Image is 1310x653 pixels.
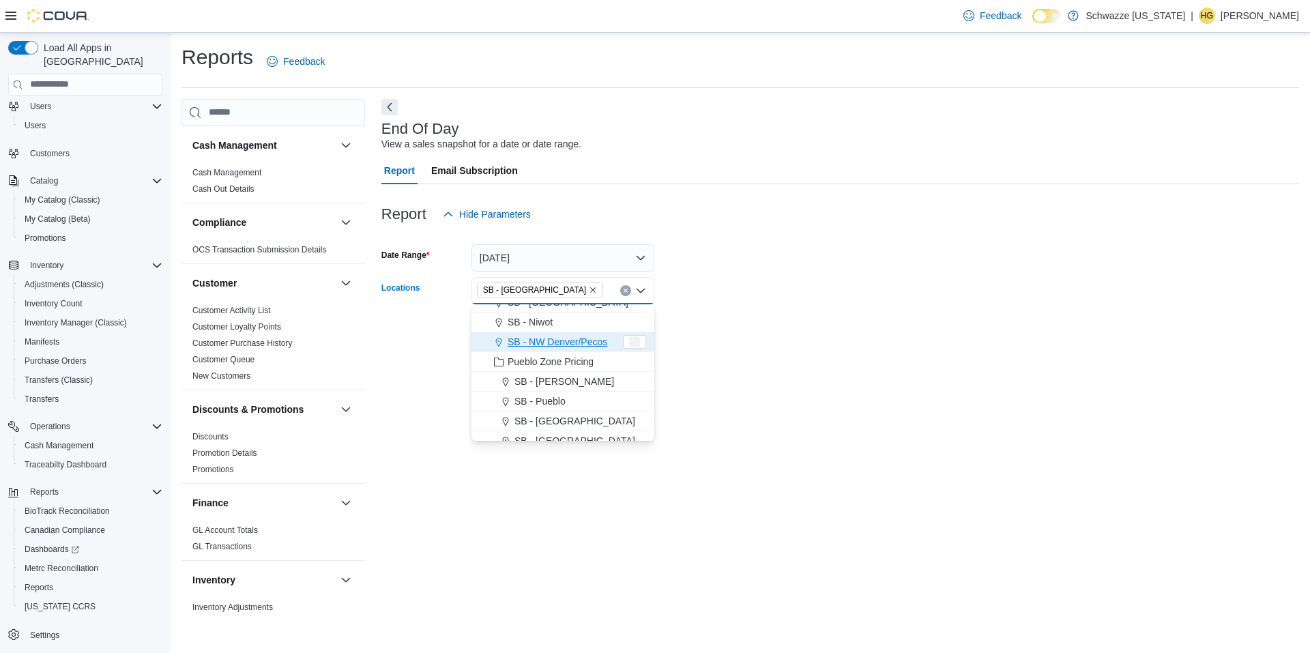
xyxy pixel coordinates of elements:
[25,173,162,189] span: Catalog
[192,322,281,332] a: Customer Loyalty Points
[381,206,426,222] h3: Report
[19,522,162,538] span: Canadian Compliance
[192,448,257,458] a: Promotion Details
[25,582,53,593] span: Reports
[14,371,168,390] button: Transfers (Classic)
[958,2,1027,29] a: Feedback
[25,233,66,244] span: Promotions
[338,137,354,154] button: Cash Management
[25,563,98,574] span: Metrc Reconciliation
[19,211,162,227] span: My Catalog (Beta)
[437,201,536,228] button: Hide Parameters
[14,597,168,616] button: [US_STATE] CCRS
[181,242,365,263] div: Compliance
[192,167,261,178] span: Cash Management
[471,431,654,451] button: SB - [GEOGRAPHIC_DATA]
[25,418,162,435] span: Operations
[381,137,581,151] div: View a sales snapshot for a date or date range.
[19,503,115,519] a: BioTrack Reconciliation
[19,334,162,350] span: Manifests
[3,624,168,644] button: Settings
[192,139,335,152] button: Cash Management
[30,101,51,112] span: Users
[192,602,273,613] span: Inventory Adjustments
[514,394,566,408] span: SB - Pueblo
[384,157,415,184] span: Report
[192,306,271,315] a: Customer Activity List
[14,578,168,597] button: Reports
[27,9,89,23] img: Cova
[14,502,168,521] button: BioTrack Reconciliation
[25,173,63,189] button: Catalog
[514,434,635,448] span: SB - [GEOGRAPHIC_DATA]
[3,417,168,436] button: Operations
[25,459,106,470] span: Traceabilty Dashboard
[181,429,365,483] div: Discounts & Promotions
[3,97,168,116] button: Users
[338,275,354,291] button: Customer
[1086,8,1185,24] p: Schwazze [US_STATE]
[14,229,168,248] button: Promotions
[14,209,168,229] button: My Catalog (Beta)
[192,403,304,416] h3: Discounts & Promotions
[192,371,250,381] span: New Customers
[381,282,420,293] label: Locations
[19,456,162,473] span: Traceabilty Dashboard
[192,432,229,441] a: Discounts
[338,214,354,231] button: Compliance
[980,9,1021,23] span: Feedback
[14,294,168,313] button: Inventory Count
[192,371,250,381] a: New Customers
[192,244,327,255] span: OCS Transaction Submission Details
[471,352,654,372] button: Pueblo Zone Pricing
[25,279,104,290] span: Adjustments (Classic)
[19,437,162,454] span: Cash Management
[192,139,277,152] h3: Cash Management
[181,302,365,390] div: Customer
[1221,8,1299,24] p: [PERSON_NAME]
[30,175,58,186] span: Catalog
[19,598,162,615] span: Washington CCRS
[1199,8,1215,24] div: Hunter Grundman
[25,484,162,500] span: Reports
[3,171,168,190] button: Catalog
[483,283,586,297] span: SB - [GEOGRAPHIC_DATA]
[192,276,335,290] button: Customer
[25,440,93,451] span: Cash Management
[19,579,162,596] span: Reports
[192,465,234,474] a: Promotions
[431,157,518,184] span: Email Subscription
[25,214,91,224] span: My Catalog (Beta)
[14,313,168,332] button: Inventory Manager (Classic)
[192,184,254,194] span: Cash Out Details
[19,276,162,293] span: Adjustments (Classic)
[1032,9,1061,23] input: Dark Mode
[25,355,87,366] span: Purchase Orders
[14,190,168,209] button: My Catalog (Classic)
[514,375,614,388] span: SB - [PERSON_NAME]
[25,120,46,131] span: Users
[25,257,69,274] button: Inventory
[19,295,162,312] span: Inventory Count
[381,250,430,261] label: Date Range
[459,207,531,221] span: Hide Parameters
[14,332,168,351] button: Manifests
[338,401,354,418] button: Discounts & Promotions
[19,353,92,369] a: Purchase Orders
[14,540,168,559] a: Dashboards
[14,275,168,294] button: Adjustments (Classic)
[192,496,335,510] button: Finance
[192,496,229,510] h3: Finance
[192,184,254,194] a: Cash Out Details
[508,315,553,329] span: SB - Niwot
[589,286,597,294] button: Remove SB - North Denver from selection in this group
[192,541,252,552] span: GL Transactions
[192,542,252,551] a: GL Transactions
[192,338,293,349] span: Customer Purchase History
[471,372,654,392] button: SB - [PERSON_NAME]
[181,164,365,203] div: Cash Management
[25,145,162,162] span: Customers
[19,117,162,134] span: Users
[338,495,354,511] button: Finance
[192,403,335,416] button: Discounts & Promotions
